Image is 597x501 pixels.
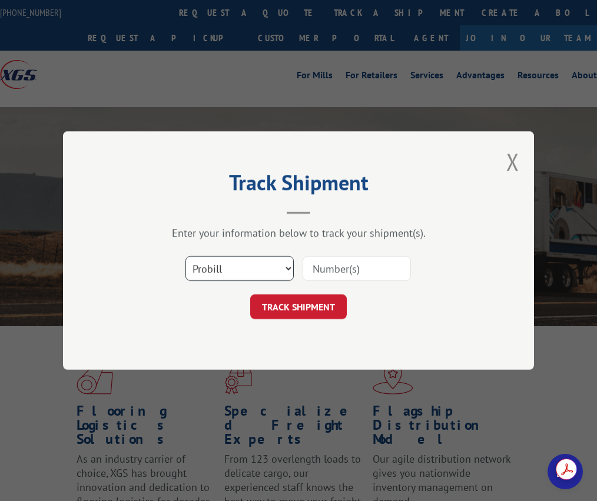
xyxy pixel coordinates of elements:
[548,454,583,489] div: Open chat
[506,146,519,177] button: Close modal
[303,256,411,281] input: Number(s)
[250,294,347,319] button: TRACK SHIPMENT
[122,226,475,240] div: Enter your information below to track your shipment(s).
[122,174,475,197] h2: Track Shipment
